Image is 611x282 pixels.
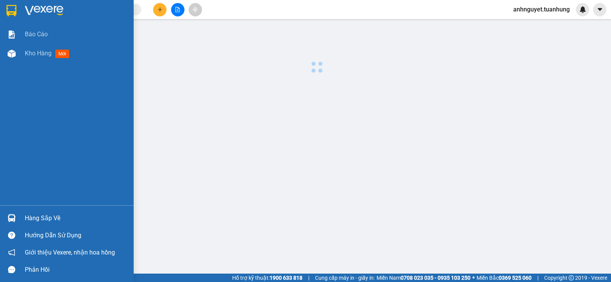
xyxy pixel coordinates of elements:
button: caret-down [593,3,606,16]
span: message [8,266,15,273]
div: Hàng sắp về [25,213,128,224]
span: Kho hàng [25,50,52,57]
span: Miền Nam [377,274,470,282]
img: solution-icon [8,31,16,39]
span: ⚪️ [472,276,475,279]
span: | [308,274,309,282]
img: icon-new-feature [579,6,586,13]
img: warehouse-icon [8,50,16,58]
span: Giới thiệu Vexere, nhận hoa hồng [25,248,115,257]
span: plus [157,7,163,12]
button: plus [153,3,166,16]
img: logo-vxr [6,5,16,16]
span: notification [8,249,15,256]
div: Phản hồi [25,264,128,276]
span: | [537,274,538,282]
span: Báo cáo [25,29,48,39]
span: question-circle [8,232,15,239]
span: Cung cấp máy in - giấy in: [315,274,375,282]
button: file-add [171,3,184,16]
span: file-add [175,7,180,12]
strong: 0708 023 035 - 0935 103 250 [401,275,470,281]
span: Miền Bắc [477,274,532,282]
span: aim [192,7,198,12]
span: caret-down [596,6,603,13]
div: Hướng dẫn sử dụng [25,230,128,241]
span: Hỗ trợ kỹ thuật: [232,274,302,282]
span: mới [55,50,69,58]
strong: 0369 525 060 [499,275,532,281]
button: aim [189,3,202,16]
span: anhnguyet.tuanhung [507,5,576,14]
img: warehouse-icon [8,214,16,222]
span: copyright [569,275,574,280]
strong: 1900 633 818 [270,275,302,281]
